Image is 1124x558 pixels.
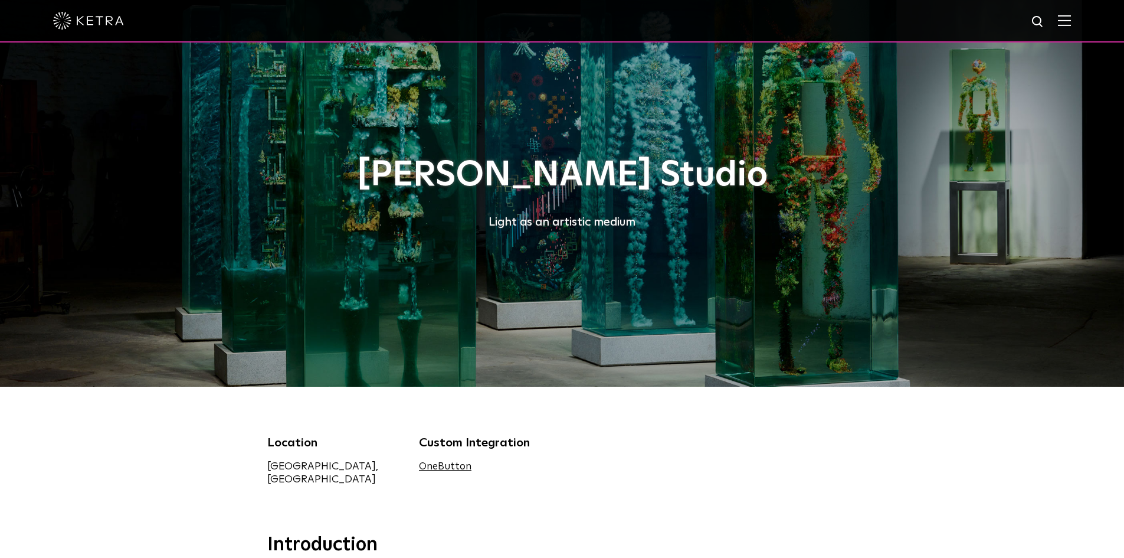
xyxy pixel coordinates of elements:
[1031,15,1046,30] img: search icon
[1058,15,1071,26] img: Hamburger%20Nav.svg
[267,213,857,231] div: Light as an artistic medium
[267,460,402,486] div: [GEOGRAPHIC_DATA], [GEOGRAPHIC_DATA]
[419,462,471,472] a: OneButton
[267,533,857,558] h3: Introduction
[267,434,402,452] div: Location
[419,434,553,452] div: Custom Integration
[53,12,124,30] img: ketra-logo-2019-white
[267,156,857,195] h1: [PERSON_NAME] Studio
